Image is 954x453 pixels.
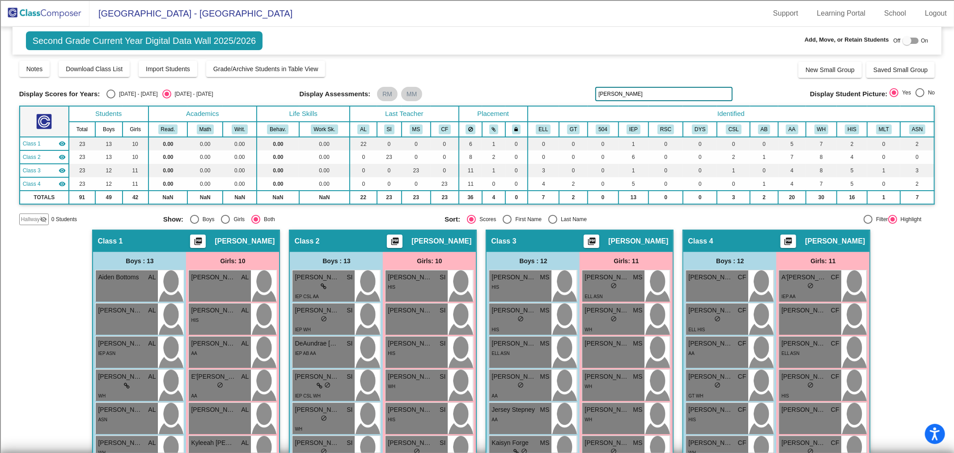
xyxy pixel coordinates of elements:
[59,140,66,147] mat-icon: visibility
[528,150,560,164] td: 0
[4,174,950,182] div: TODO: put dlg title
[40,216,47,223] mat-icon: visibility_off
[586,237,597,249] mat-icon: picture_as_pdf
[4,296,950,304] div: JOURNAL
[596,124,610,134] button: 504
[584,235,599,248] button: Print Students Details
[559,122,587,137] th: Gifted and Talented
[683,177,717,191] td: 0
[187,150,223,164] td: 0.00
[299,90,370,98] span: Display Assessments:
[4,150,950,158] div: Newspaper
[20,177,69,191] td: Caitlin Farnell - No Class Name
[123,177,148,191] td: 11
[299,164,350,177] td: 0.00
[123,150,148,164] td: 10
[69,164,95,177] td: 23
[197,124,214,134] button: Math
[4,158,950,166] div: Television/Radio
[900,122,934,137] th: Asian
[778,122,806,137] th: African American
[350,150,377,164] td: 0
[59,154,66,161] mat-icon: visibility
[377,150,402,164] td: 23
[476,215,496,223] div: Scores
[595,87,733,101] input: Search...
[377,87,398,101] mat-chip: RM
[350,106,458,122] th: Last Teacher
[649,164,683,177] td: 0
[402,191,431,204] td: 23
[512,215,542,223] div: First Name
[59,167,66,174] mat-icon: visibility
[806,66,855,73] span: New Small Group
[402,177,431,191] td: 0
[123,191,148,204] td: 42
[482,164,505,177] td: 1
[894,37,901,45] span: Off
[778,137,806,150] td: 5
[431,177,458,191] td: 23
[4,216,950,224] div: SAVE AND GO HOME
[4,224,950,232] div: DELETE
[619,164,649,177] td: 1
[390,237,400,249] mat-icon: picture_as_pdf
[98,237,123,246] span: Class 1
[778,150,806,164] td: 7
[4,240,950,248] div: Home
[717,164,750,177] td: 1
[384,124,394,134] button: SI
[649,177,683,191] td: 0
[21,215,40,223] span: Hallway
[23,140,41,148] span: Class 1
[350,164,377,177] td: 0
[649,137,683,150] td: 0
[69,137,95,150] td: 23
[4,200,950,208] div: ???
[377,164,402,177] td: 0
[66,65,123,73] span: Download Class List
[215,237,275,246] span: [PERSON_NAME]
[350,137,377,150] td: 22
[786,124,798,134] button: AA
[683,191,717,204] td: 0
[267,124,288,134] button: Behav.
[717,150,750,164] td: 2
[148,177,188,191] td: 0.00
[717,122,750,137] th: CASL
[4,45,950,53] div: Delete
[900,137,934,150] td: 2
[627,124,640,134] button: IEP
[223,191,257,204] td: NaN
[588,164,619,177] td: 0
[608,237,668,246] span: [PERSON_NAME]
[4,288,950,296] div: WEBSITE
[350,177,377,191] td: 0
[431,150,458,164] td: 0
[377,137,402,150] td: 0
[528,122,560,137] th: English Language Learner
[199,215,215,223] div: Boys
[23,153,41,161] span: Class 2
[837,137,868,150] td: 2
[528,191,560,204] td: 7
[257,106,350,122] th: Life Skills
[4,12,83,21] input: Search outlines
[377,122,402,137] th: Susan Isles
[814,124,829,134] button: WH
[148,164,188,177] td: 0.00
[139,61,197,77] button: Import Students
[4,134,950,142] div: Journal
[717,137,750,150] td: 0
[559,164,587,177] td: 0
[299,150,350,164] td: 0.00
[837,177,868,191] td: 5
[257,191,299,204] td: NaN
[459,191,483,204] td: 36
[401,87,422,101] mat-chip: MM
[350,122,377,137] th: Anna Langford
[924,89,935,97] div: No
[357,124,369,134] button: AL
[4,4,187,12] div: Home
[717,177,750,191] td: 0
